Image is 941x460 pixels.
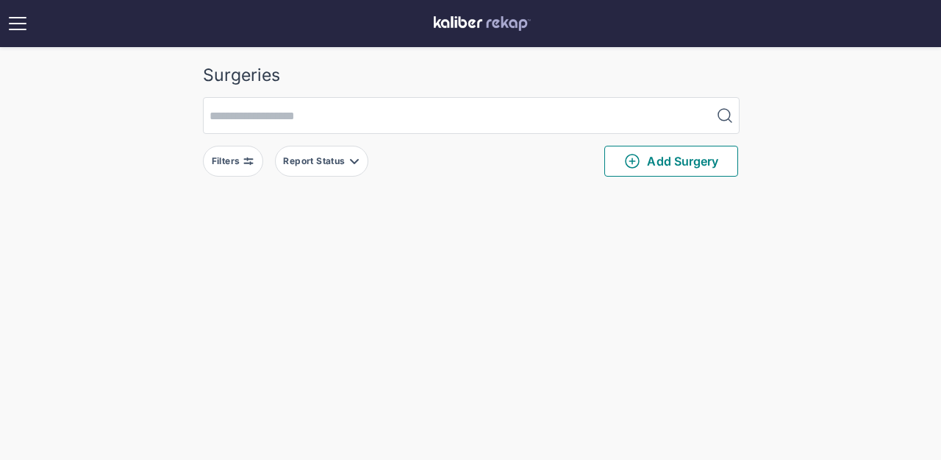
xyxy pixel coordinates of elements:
div: Surgeries [203,65,738,85]
img: kaliber labs logo [434,16,531,31]
img: PlusCircleGreen.5fd88d77.svg [623,152,641,170]
img: faders-horizontal-grey.d550dbda.svg [243,155,254,167]
span: Add Surgery [623,152,718,170]
img: open menu icon [6,12,29,35]
button: Add Surgery [604,146,738,177]
button: Filters [203,146,263,177]
img: filter-caret-down-grey.b3560631.svg [348,155,360,167]
div: Report Status [283,155,348,167]
button: Report Status [275,146,368,177]
img: MagnifyingGlass.1dc66aab.svg [716,107,734,124]
div: Filters [212,155,243,167]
